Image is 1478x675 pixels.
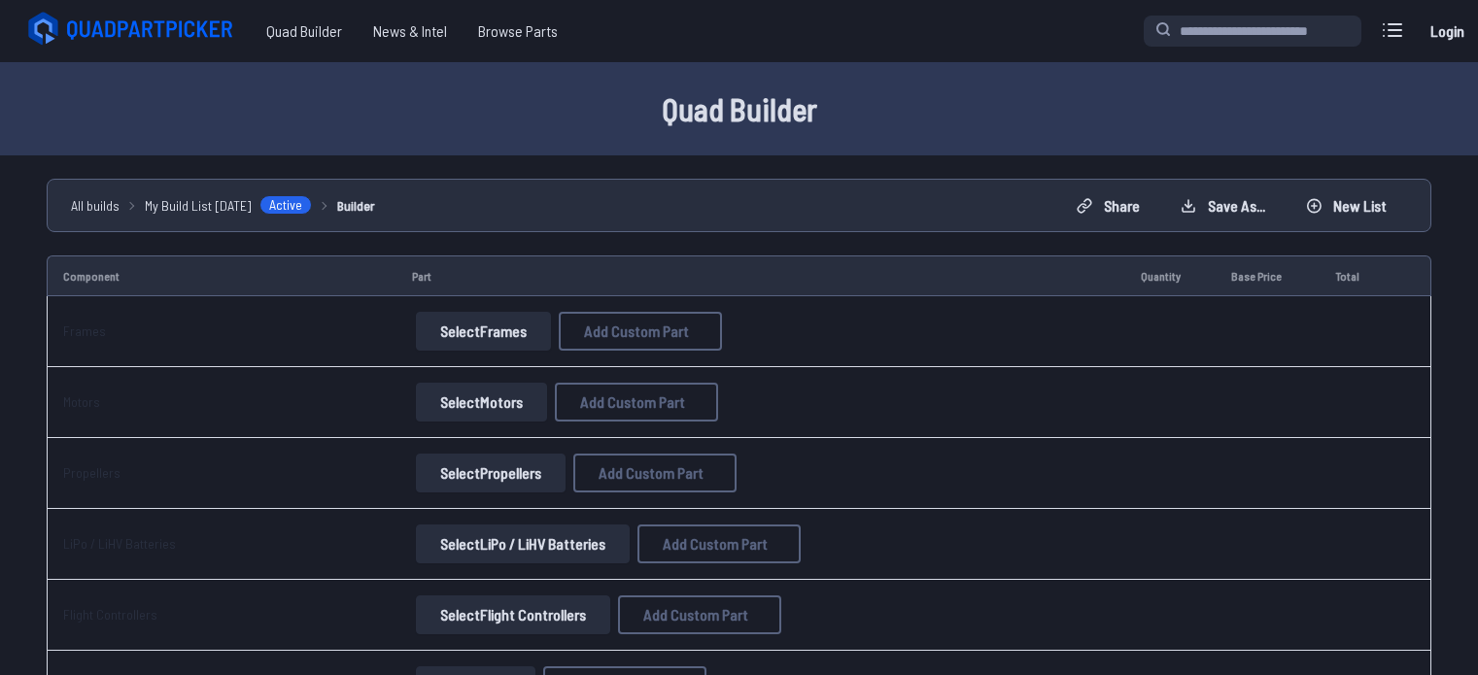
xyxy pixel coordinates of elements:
span: Add Custom Part [599,465,704,481]
button: New List [1289,190,1403,221]
button: Save as... [1164,190,1282,221]
td: Component [47,255,396,296]
button: SelectLiPo / LiHV Batteries [416,524,630,563]
a: News & Intel [358,12,463,51]
a: Motors [63,393,100,410]
td: Part [396,255,1125,296]
td: Total [1320,255,1391,296]
button: Add Custom Part [637,524,801,563]
span: Active [259,195,312,215]
a: Builder [337,195,375,216]
button: Add Custom Part [555,383,718,422]
a: Quad Builder [251,12,358,51]
a: Browse Parts [463,12,573,51]
a: LiPo / LiHV Batteries [63,535,176,552]
a: Propellers [63,464,120,481]
a: Frames [63,322,106,339]
span: My Build List [DATE] [145,195,252,216]
a: SelectFrames [412,312,555,351]
td: Base Price [1216,255,1320,296]
a: Login [1424,12,1470,51]
button: SelectFlight Controllers [416,595,610,634]
a: SelectMotors [412,383,551,422]
a: SelectFlight Controllers [412,595,614,634]
a: Flight Controllers [63,606,157,623]
button: Add Custom Part [559,312,722,351]
span: Add Custom Part [663,536,768,552]
a: SelectPropellers [412,454,569,492]
button: SelectFrames [416,312,551,351]
a: SelectLiPo / LiHV Batteries [412,524,634,563]
span: Add Custom Part [643,607,748,623]
td: Quantity [1125,255,1216,296]
a: All builds [71,195,120,216]
span: Add Custom Part [584,323,689,339]
span: Add Custom Part [580,394,685,410]
a: My Build List [DATE]Active [145,195,312,216]
button: Add Custom Part [573,454,737,492]
button: SelectMotors [416,383,547,422]
button: Add Custom Part [618,595,781,634]
button: Share [1060,190,1156,221]
h1: Quad Builder [118,85,1361,132]
button: SelectPropellers [416,454,566,492]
